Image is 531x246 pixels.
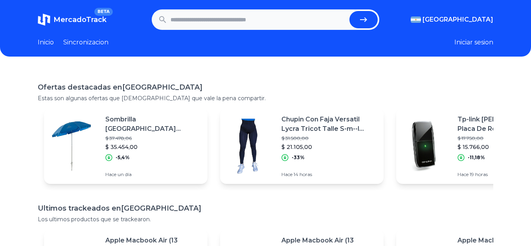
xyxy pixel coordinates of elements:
[281,143,377,151] p: $ 21.105,00
[411,17,421,23] img: Argentina
[44,108,208,184] a: Featured imageSombrilla [GEOGRAPHIC_DATA] National Geographic [GEOGRAPHIC_DATA]$ 37.478,06$ 35.45...
[220,108,384,184] a: Featured imageChupin Con Faja Versatil Lycra Tricot Talle S-m--l Fabrica$ 31.500,00$ 21.105,00-33...
[53,15,107,24] span: MercadoTrack
[94,8,113,16] span: BETA
[105,115,201,134] p: Sombrilla [GEOGRAPHIC_DATA] National Geographic [GEOGRAPHIC_DATA]
[38,215,493,223] p: Los ultimos productos que se trackearon.
[454,38,493,47] button: Iniciar sesion
[292,154,305,161] p: -33%
[44,119,99,174] img: Featured image
[281,171,377,178] p: Hace 14 horas
[468,154,485,161] p: -11,18%
[38,13,107,26] a: MercadoTrackBETA
[281,115,377,134] p: Chupin Con Faja Versatil Lycra Tricot Talle S-m--l Fabrica
[396,119,451,174] img: Featured image
[38,94,493,102] p: Estas son algunas ofertas que [DEMOGRAPHIC_DATA] que vale la pena compartir.
[105,135,201,141] p: $ 37.478,06
[38,203,493,214] h1: Ultimos trackeados en [GEOGRAPHIC_DATA]
[220,119,275,174] img: Featured image
[423,15,493,24] span: [GEOGRAPHIC_DATA]
[38,82,493,93] h1: Ofertas destacadas en [GEOGRAPHIC_DATA]
[38,38,54,47] a: Inicio
[116,154,130,161] p: -5,4%
[105,171,201,178] p: Hace un día
[411,15,493,24] button: [GEOGRAPHIC_DATA]
[63,38,108,47] a: Sincronizacion
[38,13,50,26] img: MercadoTrack
[105,143,201,151] p: $ 35.454,00
[281,135,377,141] p: $ 31.500,00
